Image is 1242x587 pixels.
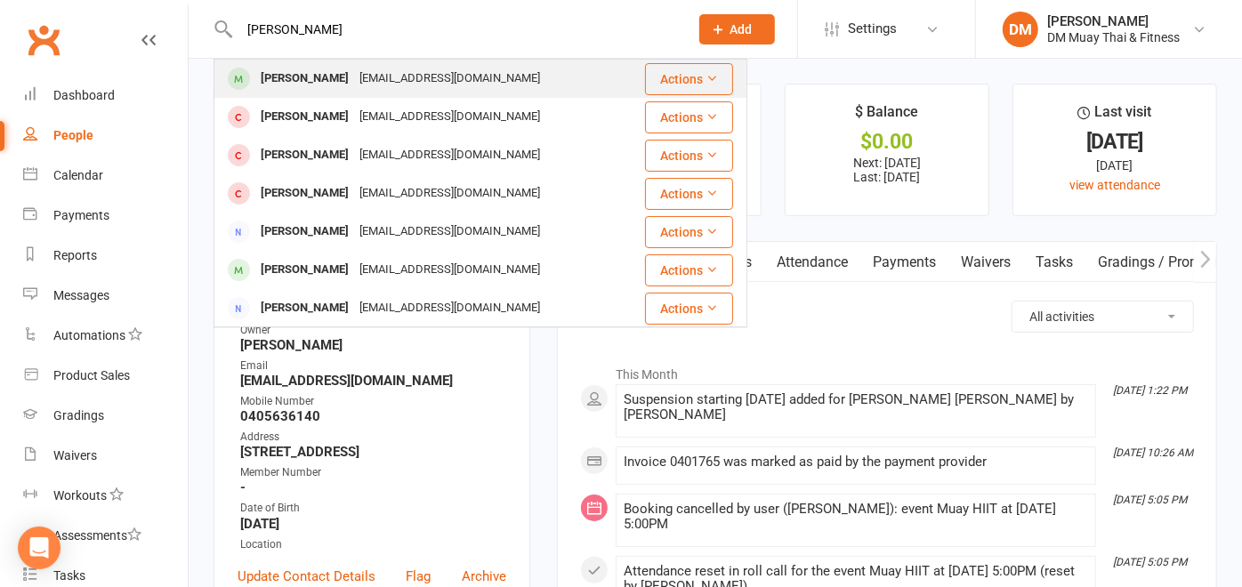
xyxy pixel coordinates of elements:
div: Calendar [53,168,103,182]
div: $0.00 [802,133,972,151]
div: [PERSON_NAME] [255,104,354,130]
div: Gradings [53,408,104,422]
div: Invoice 0401765 was marked as paid by the payment provider [624,454,1088,470]
a: Archive [462,566,506,587]
a: People [23,116,188,156]
input: Search... [234,17,676,42]
button: Actions [645,178,733,210]
strong: 0405636140 [240,408,506,424]
div: Messages [53,288,109,302]
a: Dashboard [23,76,188,116]
a: Gradings [23,396,188,436]
span: Settings [848,9,897,49]
div: [PERSON_NAME] [255,142,354,168]
div: Payments [53,208,109,222]
div: Waivers [53,448,97,462]
i: [DATE] 5:05 PM [1113,494,1187,506]
div: Owner [240,322,506,339]
i: [DATE] 5:05 PM [1113,556,1187,568]
div: Tasks [53,568,85,583]
div: Booking cancelled by user ([PERSON_NAME]): event Muay HIIT at [DATE] 5:00PM [624,502,1088,532]
div: People [53,128,93,142]
a: Waivers [948,242,1023,283]
div: DM [1003,12,1038,47]
div: $ Balance [855,101,918,133]
a: Messages [23,276,188,316]
div: [EMAIL_ADDRESS][DOMAIN_NAME] [354,295,545,321]
button: Actions [645,254,733,286]
a: Reports [23,236,188,276]
div: Product Sales [53,368,130,382]
a: Update Contact Details [238,566,375,587]
div: Dashboard [53,88,115,102]
div: Date of Birth [240,500,506,517]
div: [PERSON_NAME] [255,257,354,283]
i: [DATE] 10:26 AM [1113,446,1193,459]
a: Workouts [23,476,188,516]
button: Actions [645,101,733,133]
a: Calendar [23,156,188,196]
button: Add [699,14,775,44]
span: Add [730,22,753,36]
div: [PERSON_NAME] [255,181,354,206]
a: view attendance [1069,178,1160,192]
strong: - [240,479,506,495]
a: Product Sales [23,356,188,396]
a: Flag [407,566,431,587]
i: [DATE] 1:22 PM [1113,384,1187,397]
div: [PERSON_NAME] [1047,13,1180,29]
div: Assessments [53,528,141,543]
div: [EMAIL_ADDRESS][DOMAIN_NAME] [354,66,545,92]
div: [DATE] [1029,133,1200,151]
div: Open Intercom Messenger [18,527,60,569]
div: [EMAIL_ADDRESS][DOMAIN_NAME] [354,142,545,168]
div: [PERSON_NAME] [255,219,354,245]
div: Address [240,429,506,446]
strong: [DATE] [240,516,506,532]
div: Suspension starting [DATE] added for [PERSON_NAME] [PERSON_NAME] by [PERSON_NAME] [624,392,1088,422]
a: Payments [860,242,948,283]
div: [EMAIL_ADDRESS][DOMAIN_NAME] [354,104,545,130]
p: Next: [DATE] Last: [DATE] [802,156,972,184]
li: This Month [580,356,1194,384]
a: Waivers [23,436,188,476]
strong: [EMAIL_ADDRESS][DOMAIN_NAME] [240,373,506,389]
a: Assessments [23,516,188,556]
div: Last visit [1077,101,1151,133]
div: [EMAIL_ADDRESS][DOMAIN_NAME] [354,219,545,245]
button: Actions [645,293,733,325]
a: Automations [23,316,188,356]
button: Actions [645,63,733,95]
div: [EMAIL_ADDRESS][DOMAIN_NAME] [354,181,545,206]
div: [PERSON_NAME] [255,66,354,92]
div: [DATE] [1029,156,1200,175]
div: [EMAIL_ADDRESS][DOMAIN_NAME] [354,257,545,283]
button: Actions [645,140,733,172]
div: Workouts [53,488,107,503]
strong: [STREET_ADDRESS] [240,444,506,460]
div: Reports [53,248,97,262]
a: Tasks [1023,242,1085,283]
strong: [PERSON_NAME] [240,337,506,353]
div: Email [240,358,506,374]
div: Member Number [240,464,506,481]
div: Location [240,536,506,553]
div: [PERSON_NAME] [255,295,354,321]
a: Attendance [764,242,860,283]
div: Automations [53,328,125,342]
button: Actions [645,216,733,248]
h3: Activity [580,301,1194,328]
div: DM Muay Thai & Fitness [1047,29,1180,45]
div: Mobile Number [240,393,506,410]
a: Payments [23,196,188,236]
a: Clubworx [21,18,66,62]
